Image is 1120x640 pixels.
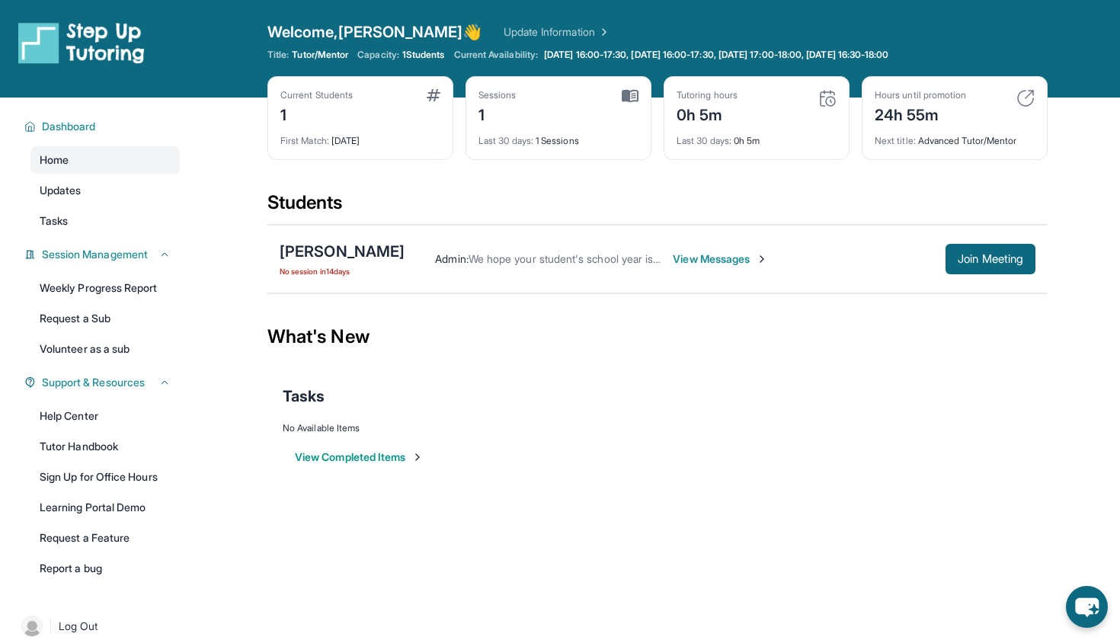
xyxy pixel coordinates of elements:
img: Chevron-Right [756,253,768,265]
span: Last 30 days : [478,135,533,146]
button: chat-button [1066,586,1108,628]
img: card [818,89,837,107]
img: card [1016,89,1035,107]
span: [DATE] 16:00-17:30, [DATE] 16:00-17:30, [DATE] 17:00-18:00, [DATE] 16:30-18:00 [544,49,888,61]
span: Session Management [42,247,148,262]
a: Request a Feature [30,524,180,552]
div: Students [267,190,1048,224]
button: View Completed Items [295,450,424,465]
span: Tasks [40,213,68,229]
span: Capacity: [357,49,399,61]
div: 0h 5m [677,126,837,147]
img: user-img [21,616,43,637]
span: Home [40,152,69,168]
a: Tasks [30,207,180,235]
button: Support & Resources [36,375,171,390]
span: First Match : [280,135,329,146]
div: Sessions [478,89,517,101]
div: 1 [478,101,517,126]
a: Tutor Handbook [30,433,180,460]
button: Dashboard [36,119,171,134]
span: Tutor/Mentor [292,49,348,61]
div: 0h 5m [677,101,738,126]
button: Session Management [36,247,171,262]
div: No Available Items [283,422,1032,434]
span: Support & Resources [42,375,145,390]
span: Updates [40,183,82,198]
a: Updates [30,177,180,204]
img: card [427,89,440,101]
button: Join Meeting [946,244,1035,274]
span: Admin : [435,252,468,265]
div: Current Students [280,89,353,101]
div: 1 Sessions [478,126,638,147]
div: What's New [267,303,1048,370]
div: 24h 55m [875,101,966,126]
span: Last 30 days : [677,135,731,146]
a: Report a bug [30,555,180,582]
span: No session in 14 days [280,265,405,277]
span: Welcome, [PERSON_NAME] 👋 [267,21,482,43]
span: 1 Students [402,49,445,61]
span: Join Meeting [958,254,1023,264]
a: Volunteer as a sub [30,335,180,363]
div: Advanced Tutor/Mentor [875,126,1035,147]
span: Next title : [875,135,916,146]
span: Tasks [283,386,325,407]
a: [DATE] 16:00-17:30, [DATE] 16:00-17:30, [DATE] 17:00-18:00, [DATE] 16:30-18:00 [541,49,891,61]
div: [PERSON_NAME] [280,241,405,262]
a: Sign Up for Office Hours [30,463,180,491]
img: card [622,89,638,103]
div: 1 [280,101,353,126]
div: [DATE] [280,126,440,147]
img: logo [18,21,145,64]
a: Update Information [504,24,610,40]
a: Help Center [30,402,180,430]
a: Request a Sub [30,305,180,332]
span: Title: [267,49,289,61]
div: Hours until promotion [875,89,966,101]
div: Tutoring hours [677,89,738,101]
a: Weekly Progress Report [30,274,180,302]
span: Current Availability: [454,49,538,61]
span: | [49,617,53,635]
span: Dashboard [42,119,96,134]
span: View Messages [673,251,768,267]
img: Chevron Right [595,24,610,40]
span: Log Out [59,619,98,634]
a: Learning Portal Demo [30,494,180,521]
a: Home [30,146,180,174]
